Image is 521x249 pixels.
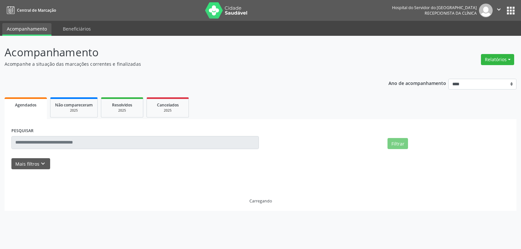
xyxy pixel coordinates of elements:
span: Resolvidos [112,102,132,108]
button: Mais filtroskeyboard_arrow_down [11,158,50,170]
span: Agendados [15,102,36,108]
div: Hospital do Servidor do [GEOGRAPHIC_DATA] [392,5,477,10]
div: 2025 [106,108,138,113]
span: Não compareceram [55,102,93,108]
img: img [479,4,493,17]
button: Filtrar [387,138,408,149]
p: Acompanhamento [5,44,363,61]
a: Acompanhamento [2,23,51,36]
button: Relatórios [481,54,514,65]
span: Recepcionista da clínica [425,10,477,16]
div: Carregando [249,198,272,204]
button: apps [505,5,516,16]
span: Central de Marcação [17,7,56,13]
p: Acompanhe a situação das marcações correntes e finalizadas [5,61,363,67]
i:  [495,6,502,13]
div: 2025 [55,108,93,113]
div: 2025 [151,108,184,113]
a: Beneficiários [58,23,95,35]
button:  [493,4,505,17]
label: PESQUISAR [11,126,34,136]
p: Ano de acompanhamento [388,79,446,87]
a: Central de Marcação [5,5,56,16]
i: keyboard_arrow_down [39,160,47,167]
span: Cancelados [157,102,179,108]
